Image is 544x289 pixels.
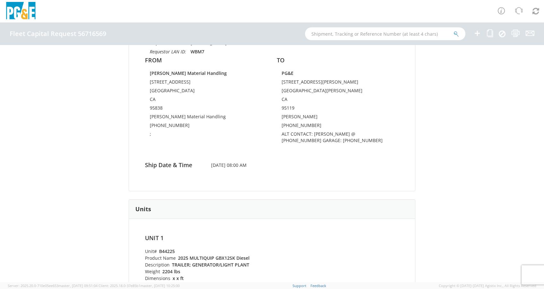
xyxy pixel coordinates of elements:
[150,96,262,105] td: CA
[150,79,262,87] td: [STREET_ADDRESS]
[145,235,269,241] h4: Unit 1
[282,96,394,105] td: CA
[145,57,267,64] h4: FROM
[58,283,98,288] span: master, [DATE] 09:51:04
[150,122,262,131] td: [PHONE_NUMBER]
[150,113,262,122] td: [PERSON_NAME] Material Handling
[310,283,326,288] a: Feedback
[150,131,262,140] td: ;
[282,105,394,113] td: 95119
[178,255,250,261] strong: 2025 MULTIQUIP GBX12SK Diesel
[10,30,106,37] h4: Fleet Capital Request 56716569
[150,105,262,113] td: 95838
[98,283,180,288] span: Client: 2025.18.0-37e85b1
[282,70,293,76] strong: PG&E
[145,275,269,282] li: Dimensions
[172,262,249,268] strong: TRAILER; GENERATOR/LIGHT PLANT
[150,87,262,96] td: [GEOGRAPHIC_DATA]
[305,27,465,40] input: Shipment, Tracking or Reference Number (at least 4 chars)
[293,283,306,288] a: Support
[145,282,269,288] li: Drivable
[282,113,394,122] td: [PERSON_NAME]
[191,49,204,55] strong: WBM7
[162,268,180,275] strong: 2204 lbs
[206,162,338,168] span: [DATE] 08:00 AM
[140,162,206,168] h4: Ship Date & Time
[8,283,98,288] span: Server: 2025.20.0-710e05ee653
[165,282,193,288] strong: Not Drivable
[282,87,394,96] td: [GEOGRAPHIC_DATA][PERSON_NAME]
[150,70,227,76] strong: [PERSON_NAME] Material Handling
[145,268,269,275] li: Weight
[150,49,186,55] i: Requestor LAN ID:
[173,275,184,281] strong: x x ft
[135,206,151,212] h3: Units
[282,79,394,87] td: [STREET_ADDRESS][PERSON_NAME]
[140,283,180,288] span: master, [DATE] 10:25:00
[439,283,536,288] span: Copyright © [DATE]-[DATE] Agistix Inc., All Rights Reserved
[145,261,269,268] li: Description
[145,248,269,255] li: Unit#
[282,131,394,146] td: ALT CONTACT: [PERSON_NAME] @ [PHONE_NUMBER] GARAGE: [PHONE_NUMBER]
[277,57,399,64] h4: TO
[145,255,269,261] li: Product Name
[282,122,394,131] td: [PHONE_NUMBER]
[5,2,37,21] img: pge-logo-06675f144f4cfa6a6814.png
[159,248,175,254] strong: B44225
